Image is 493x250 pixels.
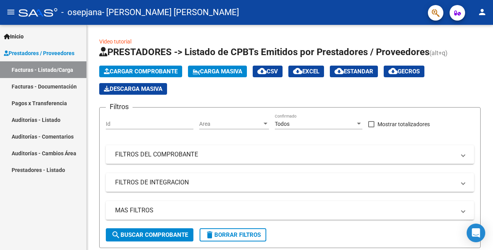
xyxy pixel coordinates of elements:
span: Buscar Comprobante [111,231,188,238]
mat-icon: menu [6,7,16,17]
span: - osepjana [61,4,102,21]
span: Mostrar totalizadores [378,120,430,129]
h3: Filtros [106,101,133,112]
mat-expansion-panel-header: MAS FILTROS [106,201,474,220]
span: - [PERSON_NAME] [PERSON_NAME] [102,4,239,21]
mat-icon: delete [205,230,214,240]
span: Descarga Masiva [104,85,162,92]
mat-icon: cloud_download [388,66,398,76]
mat-panel-title: FILTROS DEL COMPROBANTE [115,150,455,159]
button: Gecros [384,66,424,77]
span: Borrar Filtros [205,231,261,238]
span: CSV [257,68,278,75]
mat-icon: search [111,230,121,240]
mat-expansion-panel-header: FILTROS DE INTEGRACION [106,173,474,192]
mat-expansion-panel-header: FILTROS DEL COMPROBANTE [106,145,474,164]
mat-icon: cloud_download [257,66,267,76]
mat-icon: cloud_download [293,66,302,76]
span: Inicio [4,32,24,41]
div: Open Intercom Messenger [467,224,485,242]
span: Area [199,121,262,127]
span: EXCEL [293,68,319,75]
button: Cargar Comprobante [99,66,182,77]
span: (alt+q) [429,49,448,57]
button: Descarga Masiva [99,83,167,95]
a: Video tutorial [99,38,131,45]
mat-icon: cloud_download [334,66,344,76]
span: Cargar Comprobante [104,68,178,75]
mat-panel-title: FILTROS DE INTEGRACION [115,178,455,187]
mat-panel-title: MAS FILTROS [115,206,455,215]
button: CSV [253,66,283,77]
span: Carga Masiva [193,68,242,75]
mat-icon: person [477,7,487,17]
span: Todos [275,121,290,127]
span: PRESTADORES -> Listado de CPBTs Emitidos por Prestadores / Proveedores [99,47,429,57]
button: Carga Masiva [188,66,247,77]
app-download-masive: Descarga masiva de comprobantes (adjuntos) [99,83,167,95]
button: Borrar Filtros [200,228,266,241]
button: Estandar [330,66,378,77]
button: Buscar Comprobante [106,228,193,241]
span: Prestadores / Proveedores [4,49,74,57]
span: Estandar [334,68,373,75]
button: EXCEL [288,66,324,77]
span: Gecros [388,68,420,75]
